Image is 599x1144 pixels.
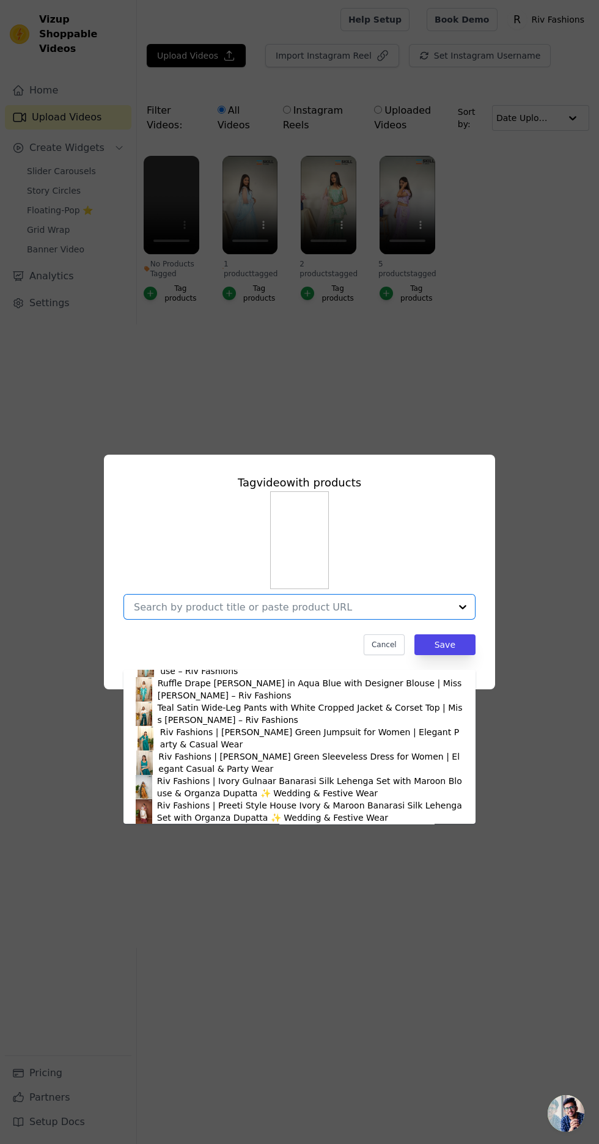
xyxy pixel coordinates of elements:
[123,474,476,491] div: Tag video with products
[136,677,153,702] img: product thumbnail
[136,750,153,775] img: product thumbnail
[136,726,155,750] img: product thumbnail
[548,1095,584,1132] a: Open chat
[134,601,450,613] input: Search by product title or paste product URL
[157,702,463,726] div: Teal Satin Wide-Leg Pants with White Cropped Jacket & Corset Top | Miss [PERSON_NAME] – Riv Fashions
[160,726,463,750] div: Riv Fashions | [PERSON_NAME] Green Jumpsuit for Women | Elegant Party & Casual Wear
[414,634,476,655] button: Save
[158,750,463,775] div: Riv Fashions | [PERSON_NAME] Green Sleeveless Dress for Women | Elegant Casual & Party Wear
[158,677,463,702] div: Ruffle Drape [PERSON_NAME] in Aqua Blue with Designer Blouse | Miss [PERSON_NAME] – Riv Fashions
[136,702,152,726] img: product thumbnail
[364,634,405,655] button: Cancel
[157,775,463,799] div: Riv Fashions | Ivory Gulnaar Banarasi Silk Lehenga Set with Maroon Blouse & Organza Dupatta ✨ Wed...
[136,799,152,824] img: product thumbnail
[136,775,152,799] img: product thumbnail
[157,799,463,824] div: Riv Fashions | Preeti Style House Ivory & Maroon Banarasi Silk Lehenga Set with Organza Dupatta ✨...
